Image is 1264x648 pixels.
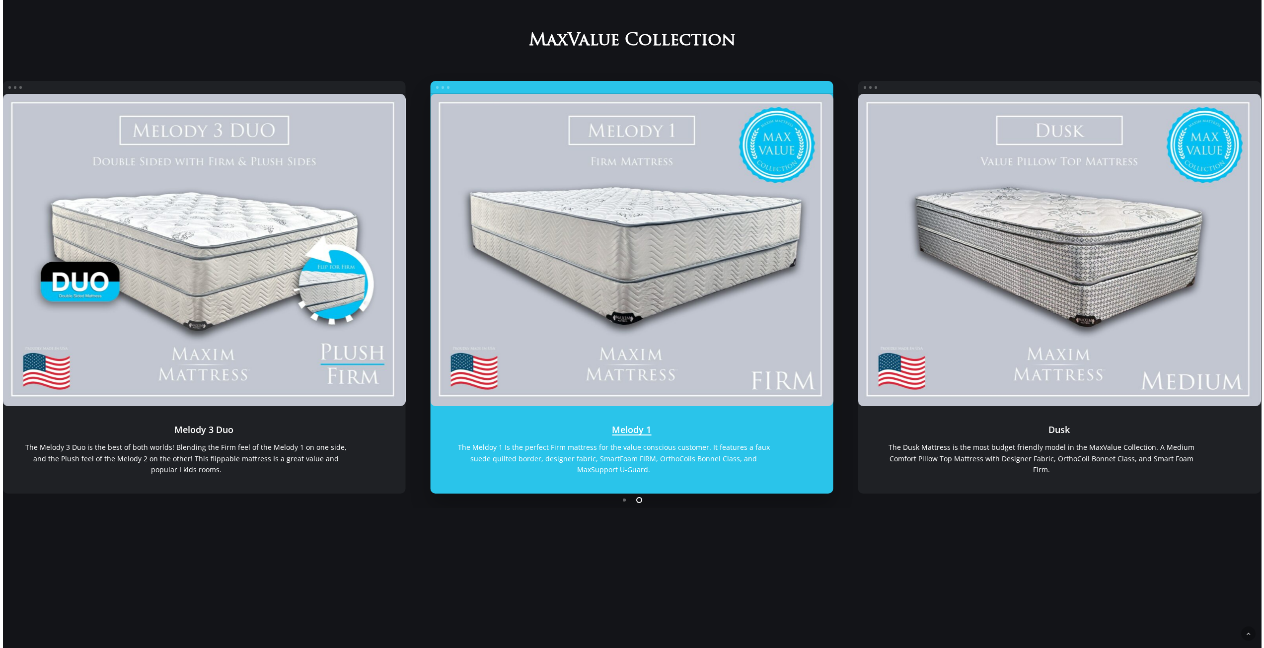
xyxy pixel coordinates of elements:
[529,31,619,52] span: MaxValue
[1241,627,1256,641] a: Back to top
[524,29,740,51] h2: MaxValue Collection
[625,31,736,52] span: Collection
[617,492,632,507] li: Page dot 1
[632,492,647,507] li: Page dot 2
